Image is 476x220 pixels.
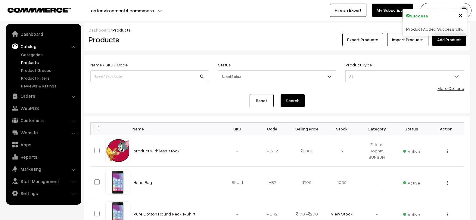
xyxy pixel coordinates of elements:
td: 3000 [290,135,325,167]
a: Products [20,59,79,66]
img: COMMMERCE [8,8,71,12]
a: Customers [8,115,79,126]
a: Settings [8,188,79,199]
td: - [359,167,394,198]
a: Marketing [8,163,79,174]
div: Product Added Successfully. [403,22,467,36]
strong: Success [410,13,428,19]
button: Export Products [342,33,383,46]
a: Categories [20,51,79,58]
th: Category [359,123,394,135]
a: Hand Bag [133,180,152,185]
a: Pure Cotton Round Neck T-Shirt [133,211,195,216]
button: Search [281,94,305,107]
a: Dashboard [8,29,79,39]
th: Status [394,123,429,135]
a: Import Products [387,33,428,46]
a: Reset [250,94,274,107]
td: PWL2 [255,135,290,167]
a: product with less stock [133,148,179,153]
label: Status [218,62,231,68]
button: [PERSON_NAME] [420,3,471,18]
th: SKU [220,123,255,135]
a: Staff Management [8,176,79,187]
a: Website [8,127,79,138]
button: Close [458,11,463,20]
a: Reports [8,151,79,162]
span: Active [403,178,420,186]
img: Menu [447,212,448,216]
span: Active [403,147,420,154]
a: COMMMERCE [8,6,60,13]
td: 5 [325,135,359,167]
span: Select Status [218,70,337,82]
label: Product Type [345,62,372,68]
th: Code [255,123,290,135]
th: Action [429,123,464,135]
a: Catalog [8,41,79,52]
td: HB2 [255,167,290,198]
a: Product Groups [20,67,79,73]
a: Hire an Expert [330,4,366,17]
img: user [459,6,468,15]
label: Name / SKU / Code [90,62,128,68]
th: Selling Price [290,123,325,135]
td: 1009 [325,167,359,198]
button: testenvironment4.commmerc… [68,3,178,18]
a: Dashboard [89,27,110,32]
span: Select Status [218,71,336,82]
h2: Products [89,35,208,44]
a: My Subscription [372,4,413,17]
a: Reviews & Ratings [20,83,79,89]
th: Name [130,123,220,135]
span: × [458,9,463,20]
td: - [220,135,255,167]
th: Stock [325,123,359,135]
td: SKU-1 [220,167,255,198]
a: Orders [8,90,79,101]
span: All [345,70,464,82]
img: Menu [447,149,448,153]
a: WebPOS [8,103,79,114]
a: Apps [8,139,79,150]
img: Menu [447,181,448,185]
a: More Options [437,86,464,91]
span: Active [403,210,420,218]
a: Product Filters [20,75,79,81]
span: Products [112,27,131,32]
input: Name / SKU / Code [90,70,209,82]
a: Add Product [432,33,466,46]
td: 100 [290,167,325,198]
div: / [89,27,466,33]
td: Filters, Dophin, SUNSUN [359,135,394,167]
a: View Stock [331,211,353,216]
span: All [346,71,464,82]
